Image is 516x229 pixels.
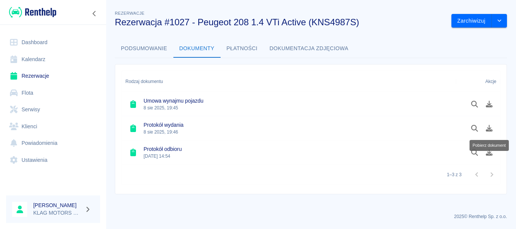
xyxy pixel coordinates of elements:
p: [DATE] 14:54 [144,153,182,160]
button: Pobierz dokument [482,98,497,111]
p: 8 sie 2025, 19:46 [144,129,184,135]
a: Renthelp logo [6,6,56,18]
a: Serwisy [6,101,100,118]
p: 2025 © Renthelp Sp. z o.o. [115,213,507,220]
button: Pobierz dokument [482,122,497,135]
button: Dokumenty [173,40,221,58]
a: Kalendarz [6,51,100,68]
img: Renthelp logo [9,6,56,18]
button: Podsumowanie [115,40,173,58]
button: Zwiń nawigację [89,9,100,18]
p: 1–3 z 3 [447,171,462,178]
h3: Rezerwacja #1027 - Peugeot 208 1.4 VTi Active (KNS4987S) [115,17,445,28]
h6: Protokół odbioru [144,145,182,153]
button: Płatności [221,40,264,58]
button: Pobierz dokument [482,146,497,159]
div: Akcje [456,71,500,92]
a: Ustawienia [6,152,100,169]
h6: Protokół wydania [144,121,184,129]
button: Podgląd dokumentu [467,98,482,111]
div: Rodzaj dokumentu [125,71,163,92]
button: Dokumentacja zdjęciowa [264,40,355,58]
a: Rezerwacje [6,68,100,85]
div: Pobierz dokument [470,140,509,151]
a: Dashboard [6,34,100,51]
span: Rezerwacje [115,11,144,15]
p: KLAG MOTORS Rent a Car [33,209,82,217]
button: Podgląd dokumentu [467,146,482,159]
h6: Umowa wynajmu pojazdu [144,97,203,105]
p: 8 sie 2025, 19:45 [144,105,203,111]
button: Podgląd dokumentu [467,122,482,135]
h6: [PERSON_NAME] [33,201,82,209]
a: Flota [6,85,100,101]
a: Klienci [6,118,100,135]
button: drop-down [492,14,507,28]
div: Rodzaj dokumentu [122,71,456,92]
a: Powiadomienia [6,135,100,152]
div: Akcje [485,71,496,92]
button: Zarchiwizuj [451,14,492,28]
